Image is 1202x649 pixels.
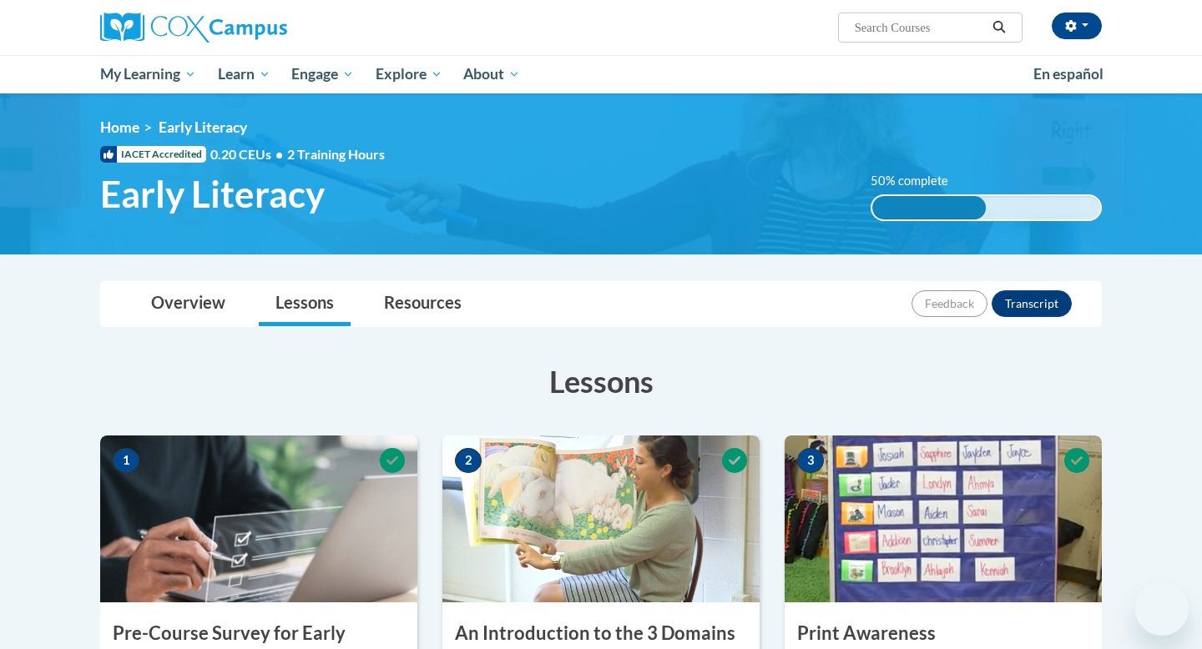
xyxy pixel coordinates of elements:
img: Course Image [100,435,417,602]
a: Lessons [259,282,351,326]
a: My Learning [89,55,207,93]
a: About [453,55,532,93]
span: IACET Accredited [100,146,206,163]
h3: Lessons [100,360,1102,402]
a: Home [100,118,139,136]
span: Explore [376,64,442,84]
img: Cox Campus [100,13,287,43]
span: About [463,64,520,84]
img: Course Image [785,435,1102,602]
span: Early Literacy [159,118,247,136]
img: Course Image [442,435,760,602]
button: Transcript [992,290,1072,317]
span: Learn [218,64,270,84]
a: Learn [207,55,281,93]
span: 2 [455,448,482,473]
div: Main menu [75,55,1127,93]
a: Resources [367,282,478,326]
label: 50% complete [871,172,967,190]
span: My Learning [100,64,196,84]
input: Search Courses [853,18,987,38]
span: 2 Training Hours [287,146,385,162]
h3: Print Awareness [785,621,1102,646]
iframe: Button to launch messaging window [1135,582,1189,636]
button: Search [987,18,1012,38]
button: Feedback [912,290,987,317]
span: En español [1033,65,1104,83]
div: 50% complete [872,196,987,219]
button: Account Settings [1052,13,1102,39]
span: 1 [113,448,139,473]
a: En español [1023,57,1114,92]
span: 3 [797,448,824,473]
span: Engage [291,64,354,84]
a: Engage [280,55,365,93]
span: • [275,146,283,162]
a: Overview [134,282,242,326]
span: 0.20 CEUs [210,145,287,164]
a: Explore [365,55,453,93]
span: Early Literacy [100,172,325,216]
a: Cox Campus [100,13,417,43]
